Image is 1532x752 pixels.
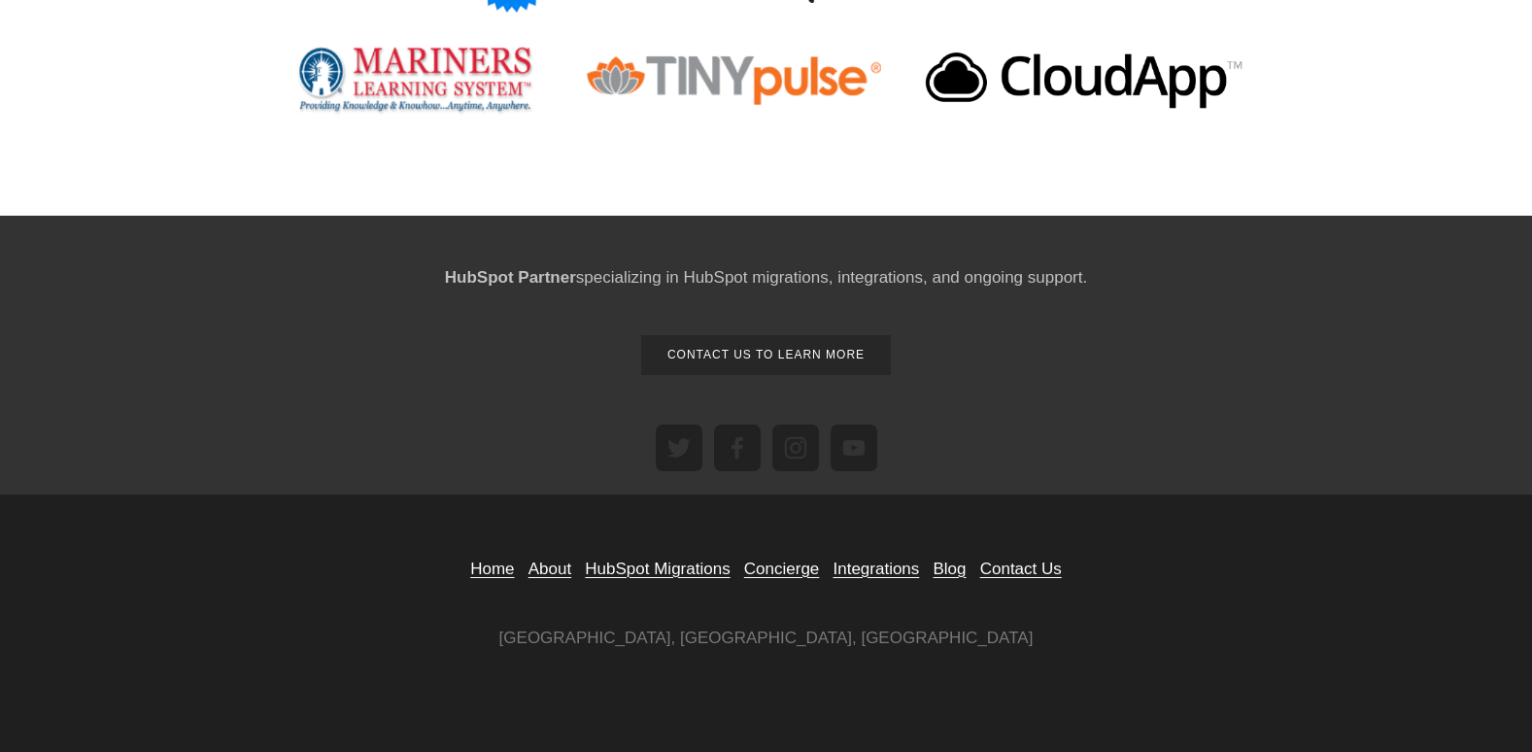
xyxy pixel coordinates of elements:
[271,264,1262,291] p: specializing in HubSpot migrations, integrations, and ongoing support.
[470,556,514,582] a: Home
[714,425,761,471] a: Marketing Migration
[641,335,892,375] a: Contact us to learn more
[980,556,1062,582] a: Contact Us
[271,625,1262,651] p: [GEOGRAPHIC_DATA], [GEOGRAPHIC_DATA], [GEOGRAPHIC_DATA]
[528,556,571,582] a: About
[656,425,702,471] a: Marketing Migration
[831,425,877,471] a: YouTube
[585,556,730,582] a: HubSpot Migrations
[445,268,576,287] strong: HubSpot Partner
[744,556,820,582] a: Concierge
[772,425,819,471] a: Instagram
[833,556,919,582] a: Integrations
[934,556,967,582] a: Blog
